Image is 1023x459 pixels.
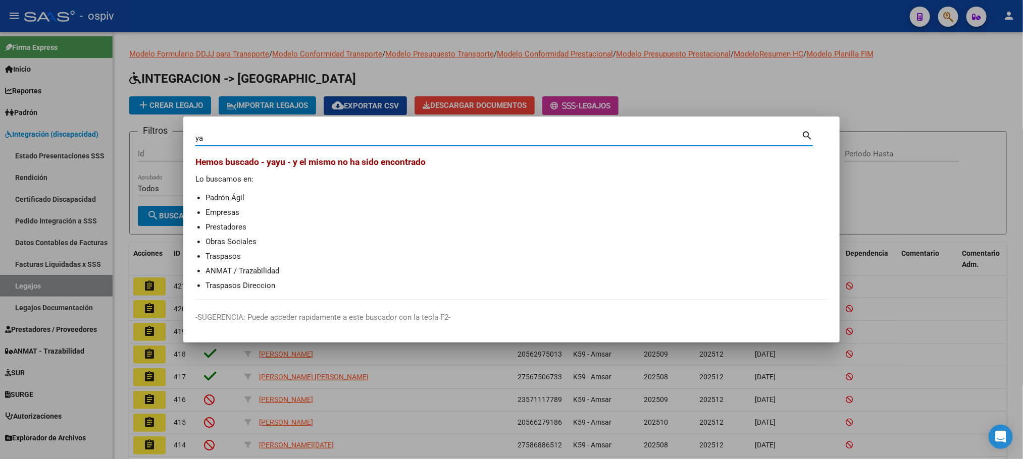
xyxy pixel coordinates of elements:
[206,193,828,203] li: Padrón Ágil
[206,251,828,262] li: Traspasos
[206,280,828,291] li: Traspasos Direccion
[801,129,813,141] mat-icon: search
[206,207,828,218] li: Empresas
[195,312,828,323] p: -SUGERENCIA: Puede acceder rapidamente a este buscador con la tecla F2-
[989,425,1013,449] div: Open Intercom Messenger
[195,157,426,167] span: Hemos buscado - yayu - y el mismo no ha sido encontrado
[206,266,828,276] li: ANMAT / Trazabilidad
[195,155,828,291] div: Lo buscamos en:
[206,222,828,233] li: Prestadores
[206,237,828,247] li: Obras Sociales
